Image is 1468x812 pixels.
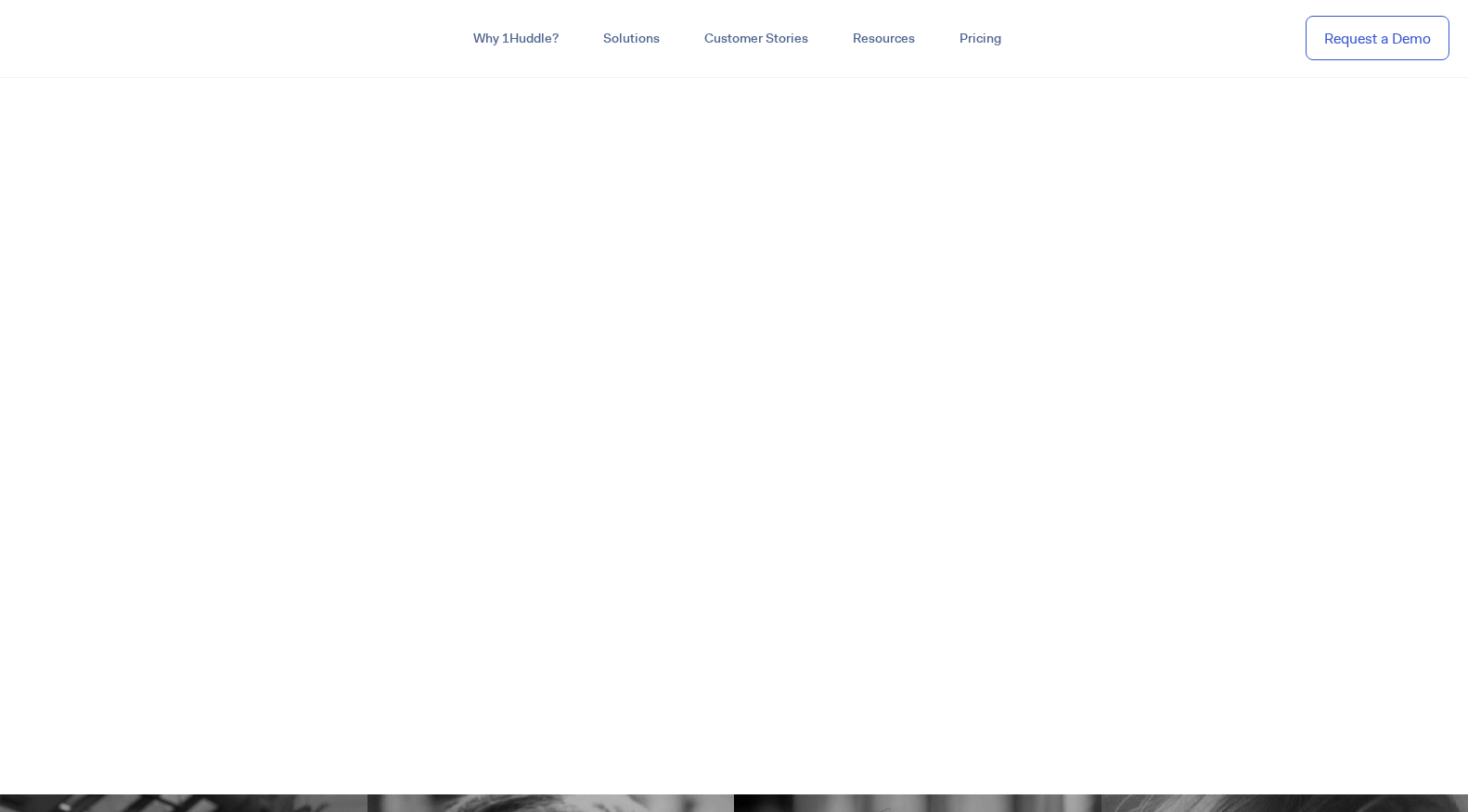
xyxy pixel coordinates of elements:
a: Request a Demo [1306,16,1449,61]
a: Solutions [581,22,682,56]
a: Pricing [937,22,1024,56]
a: Why 1Huddle? [451,22,581,56]
a: Customer Stories [682,22,831,56]
img: ... [19,20,151,56]
a: Resources [831,22,937,56]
